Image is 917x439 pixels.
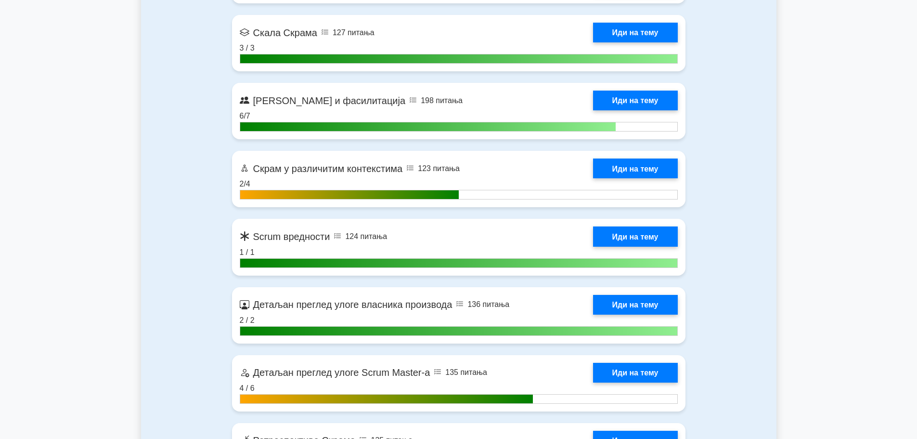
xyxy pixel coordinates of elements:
[593,226,678,246] a: Иди на тему
[593,363,678,383] a: Иди на тему
[593,159,678,178] a: Иди на тему
[593,23,678,42] a: Иди на тему
[593,91,678,110] a: Иди на тему
[593,295,678,315] a: Иди на тему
